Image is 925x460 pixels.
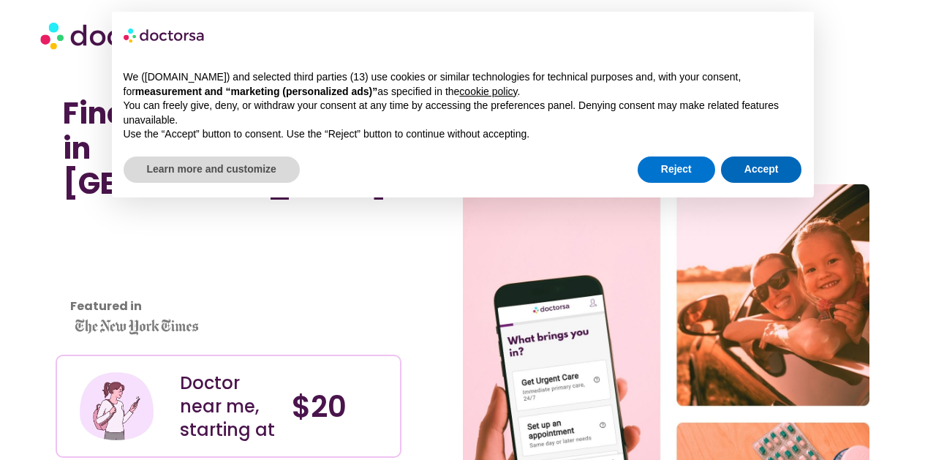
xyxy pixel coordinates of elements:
p: We ([DOMAIN_NAME]) and selected third parties (13) use cookies or similar technologies for techni... [124,70,802,99]
p: You can freely give, deny, or withdraw your consent at any time by accessing the preferences pane... [124,99,802,127]
p: Use the “Accept” button to consent. Use the “Reject” button to continue without accepting. [124,127,802,142]
a: cookie policy [459,86,517,97]
div: Doctor near me, starting at [180,372,277,442]
img: Illustration depicting a young woman in a casual outfit, engaged with her smartphone. She has a p... [78,367,155,445]
img: logo [124,23,205,47]
button: Learn more and customize [124,157,300,183]
iframe: Customer reviews powered by Trustpilot [63,216,195,325]
button: Accept [721,157,802,183]
h1: Find a Doctor Near Me in [GEOGRAPHIC_DATA] [63,96,394,201]
button: Reject [638,157,715,183]
h4: $20 [292,389,389,424]
strong: measurement and “marketing (personalized ads)” [135,86,377,97]
strong: Featured in [70,298,142,314]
